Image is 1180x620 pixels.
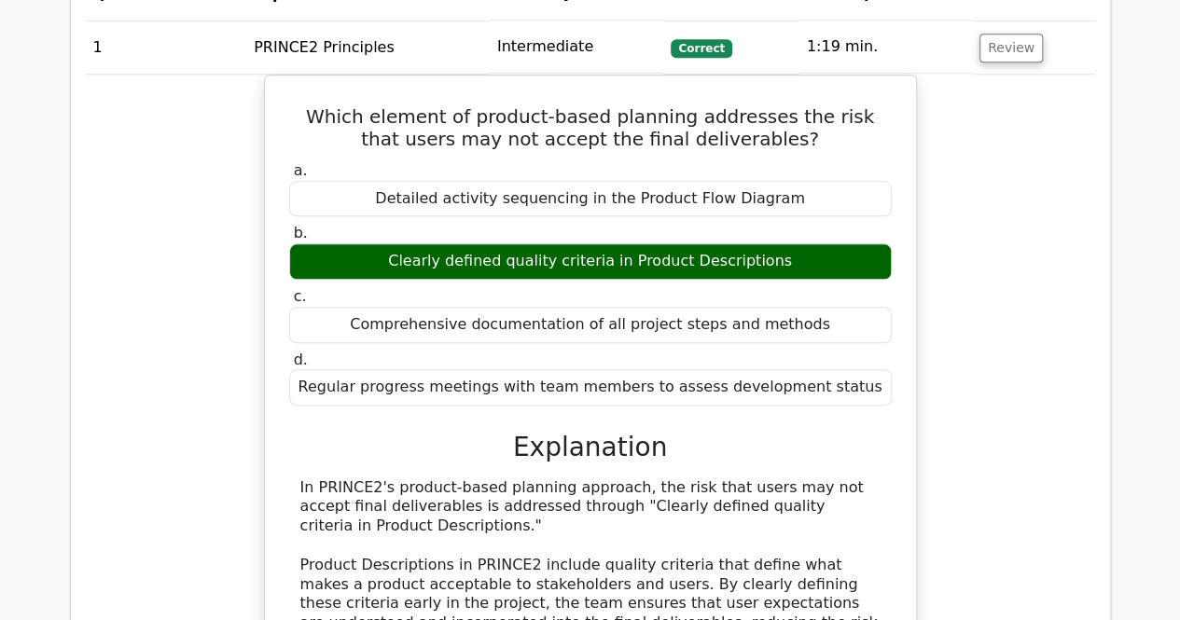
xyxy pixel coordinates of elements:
h3: Explanation [300,432,881,463]
div: Comprehensive documentation of all project steps and methods [289,307,892,343]
span: d. [294,351,308,368]
td: 1 [86,21,247,74]
div: Regular progress meetings with team members to assess development status [289,369,892,406]
span: a. [294,161,308,179]
h5: Which element of product-based planning addresses the risk that users may not accept the final de... [287,105,894,150]
td: 1:19 min. [799,21,972,74]
td: PRINCE2 Principles [246,21,490,74]
div: Detailed activity sequencing in the Product Flow Diagram [289,181,892,217]
div: Clearly defined quality criteria in Product Descriptions [289,243,892,280]
td: Intermediate [490,21,664,74]
button: Review [979,34,1043,62]
span: b. [294,224,308,241]
span: Correct [671,39,731,58]
span: c. [294,287,307,305]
